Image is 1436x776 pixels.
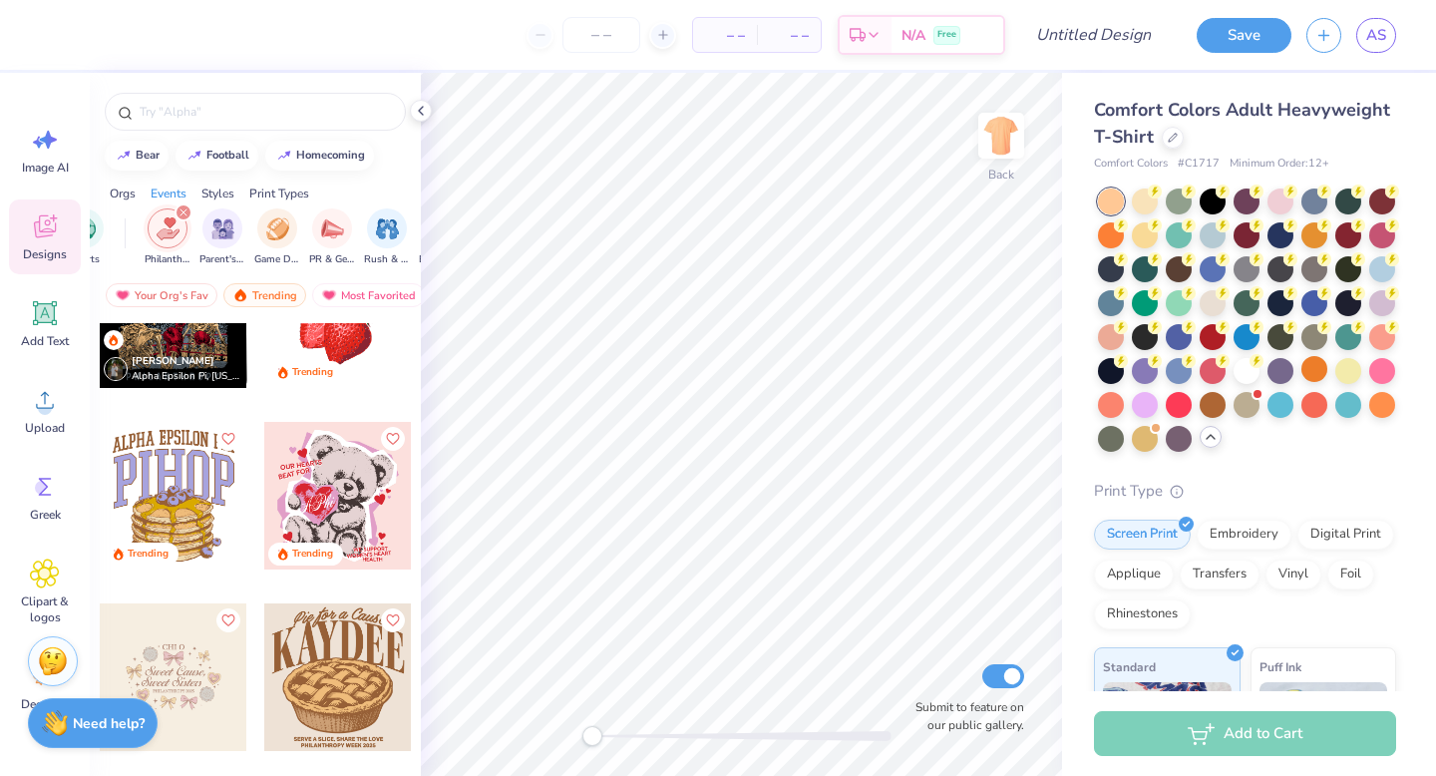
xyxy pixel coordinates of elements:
span: Clipart & logos [12,593,78,625]
span: Standard [1103,656,1156,677]
button: filter button [309,208,355,267]
div: Your Org's Fav [106,283,217,307]
span: Rush & Bid [364,252,410,267]
div: Accessibility label [582,726,602,746]
button: filter button [364,208,410,267]
span: Game Day [254,252,300,267]
button: filter button [254,208,300,267]
div: Events [151,185,186,202]
label: Submit to feature on our public gallery. [904,698,1024,734]
div: Orgs [110,185,136,202]
div: Embroidery [1197,520,1291,550]
input: Try "Alpha" [138,102,393,122]
span: [PERSON_NAME] [132,354,214,368]
button: filter button [145,208,190,267]
button: filter button [199,208,245,267]
div: filter for Philanthropy [145,208,190,267]
div: Print Types [249,185,309,202]
div: filter for PR & General [309,208,355,267]
span: Parent's Weekend [199,252,245,267]
img: trend_line.gif [276,150,292,162]
div: Rhinestones [1094,599,1191,629]
input: – – [562,17,640,53]
img: Rush & Bid Image [376,217,399,240]
img: trend_line.gif [186,150,202,162]
div: Trending [128,547,169,562]
div: Transfers [1180,560,1259,589]
span: # C1717 [1178,156,1220,173]
div: Styles [201,185,234,202]
span: Decorate [21,696,69,712]
div: Trending [292,365,333,380]
img: PR & General Image [321,217,344,240]
div: Back [988,166,1014,184]
button: Like [381,427,405,451]
div: Most Favorited [312,283,425,307]
div: Trending [223,283,306,307]
span: Greek [30,507,61,523]
button: football [176,141,258,171]
span: N/A [901,25,925,46]
div: Screen Print [1094,520,1191,550]
div: Applique [1094,560,1174,589]
img: trend_line.gif [116,150,132,162]
button: Save [1197,18,1291,53]
div: homecoming [296,150,365,161]
img: most_fav.gif [321,288,337,302]
div: Vinyl [1265,560,1321,589]
span: Add Text [21,333,69,349]
span: Big Little Reveal [419,252,465,267]
div: filter for Rush & Bid [364,208,410,267]
div: Foil [1327,560,1374,589]
div: bear [136,150,160,161]
img: Back [981,116,1021,156]
button: bear [105,141,169,171]
div: filter for Parent's Weekend [199,208,245,267]
button: homecoming [265,141,374,171]
span: – – [769,25,809,46]
div: football [206,150,249,161]
strong: Need help? [73,714,145,733]
div: Digital Print [1297,520,1394,550]
span: Comfort Colors [1094,156,1168,173]
span: AS [1366,24,1386,47]
img: Parent's Weekend Image [211,217,234,240]
div: filter for Game Day [254,208,300,267]
span: Upload [25,420,65,436]
span: – – [705,25,745,46]
span: Designs [23,246,67,262]
span: Comfort Colors Adult Heavyweight T-Shirt [1094,98,1390,149]
img: Philanthropy Image [157,217,179,240]
div: Print Type [1094,480,1396,503]
button: Like [381,608,405,632]
span: Alpha Epsilon Pi, [US_STATE][GEOGRAPHIC_DATA] [132,369,239,384]
a: AS [1356,18,1396,53]
img: most_fav.gif [115,288,131,302]
img: trending.gif [232,288,248,302]
div: filter for Big Little Reveal [419,208,465,267]
input: Untitled Design [1020,15,1167,55]
img: Game Day Image [266,217,289,240]
button: Like [216,608,240,632]
button: Like [216,427,240,451]
span: Philanthropy [145,252,190,267]
span: PR & General [309,252,355,267]
span: Puff Ink [1259,656,1301,677]
span: Minimum Order: 12 + [1230,156,1329,173]
span: Image AI [22,160,69,176]
div: Trending [292,547,333,562]
button: filter button [419,208,465,267]
span: Free [937,28,956,42]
